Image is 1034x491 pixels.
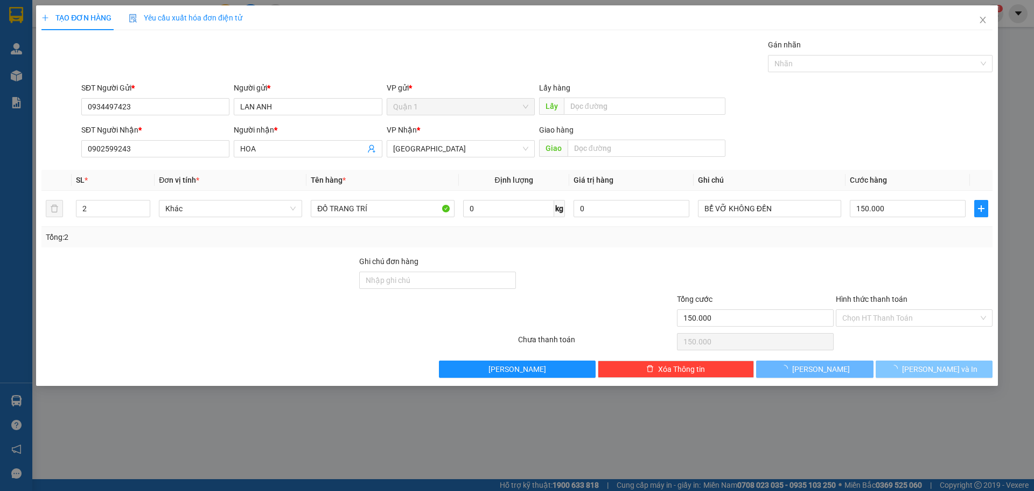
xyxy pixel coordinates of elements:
[367,144,376,153] span: user-add
[698,200,841,217] input: Ghi Chú
[539,126,574,134] span: Giao hàng
[792,363,850,375] span: [PERSON_NAME]
[311,200,454,217] input: VD: Bàn, Ghế
[165,200,296,217] span: Khác
[234,82,382,94] div: Người gửi
[574,200,689,217] input: 0
[359,257,418,266] label: Ghi chú đơn hàng
[129,14,137,23] img: icon
[876,361,993,378] button: [PERSON_NAME] và In
[76,176,85,184] span: SL
[129,13,242,22] span: Yêu cầu xuất hóa đơn điện tử
[568,140,725,157] input: Dọc đường
[658,363,705,375] span: Xóa Thông tin
[81,124,229,136] div: SĐT Người Nhận
[41,14,49,22] span: plus
[554,200,565,217] span: kg
[393,141,528,157] span: Nha Trang
[975,204,988,213] span: plus
[756,361,873,378] button: [PERSON_NAME]
[488,363,546,375] span: [PERSON_NAME]
[439,361,596,378] button: [PERSON_NAME]
[979,16,987,24] span: close
[646,365,654,374] span: delete
[968,5,998,36] button: Close
[768,40,801,49] label: Gán nhãn
[974,200,988,217] button: plus
[81,82,229,94] div: SĐT Người Gửi
[41,13,111,22] span: TẠO ĐƠN HÀNG
[495,176,533,184] span: Định lượng
[836,295,907,303] label: Hình thức thanh toán
[311,176,346,184] span: Tên hàng
[393,99,528,115] span: Quận 1
[46,200,63,217] button: delete
[517,334,676,352] div: Chưa thanh toán
[564,98,725,115] input: Dọc đường
[574,176,613,184] span: Giá trị hàng
[850,176,887,184] span: Cước hàng
[539,84,570,92] span: Lấy hàng
[234,124,382,136] div: Người nhận
[387,82,535,94] div: VP gửi
[159,176,199,184] span: Đơn vị tính
[902,363,977,375] span: [PERSON_NAME] và In
[46,231,399,243] div: Tổng: 2
[359,272,516,289] input: Ghi chú đơn hàng
[694,170,846,191] th: Ghi chú
[539,98,564,115] span: Lấy
[598,361,754,378] button: deleteXóa Thông tin
[780,365,792,372] span: loading
[890,365,902,372] span: loading
[539,140,568,157] span: Giao
[387,126,417,134] span: VP Nhận
[677,295,712,303] span: Tổng cước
